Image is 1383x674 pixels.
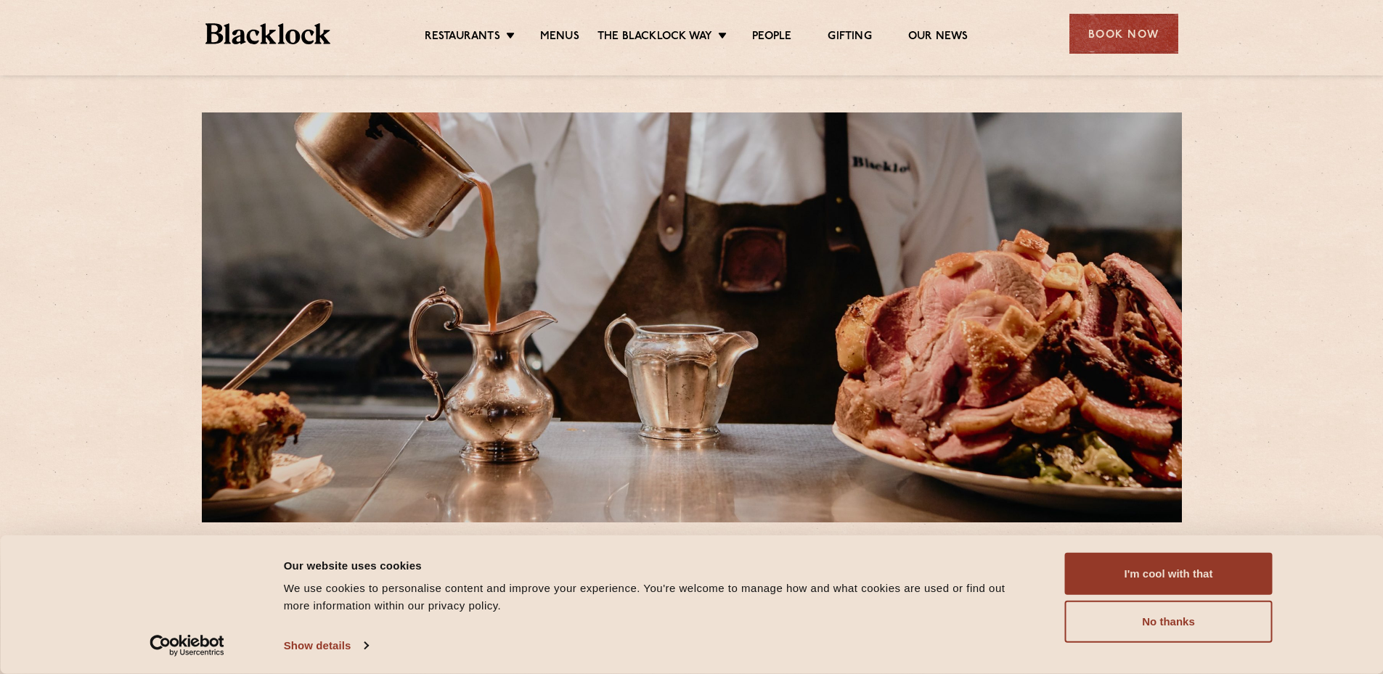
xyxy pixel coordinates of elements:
[284,556,1032,574] div: Our website uses cookies
[1065,601,1273,643] button: No thanks
[284,580,1032,615] div: We use cookies to personalise content and improve your experience. You're welcome to manage how a...
[123,635,250,657] a: Usercentrics Cookiebot - opens in a new window
[597,30,712,46] a: The Blacklock Way
[425,30,500,46] a: Restaurants
[284,635,368,657] a: Show details
[1065,553,1273,595] button: I'm cool with that
[540,30,579,46] a: Menus
[205,23,331,44] img: BL_Textured_Logo-footer-cropped.svg
[1069,14,1178,54] div: Book Now
[908,30,968,46] a: Our News
[828,30,871,46] a: Gifting
[752,30,791,46] a: People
